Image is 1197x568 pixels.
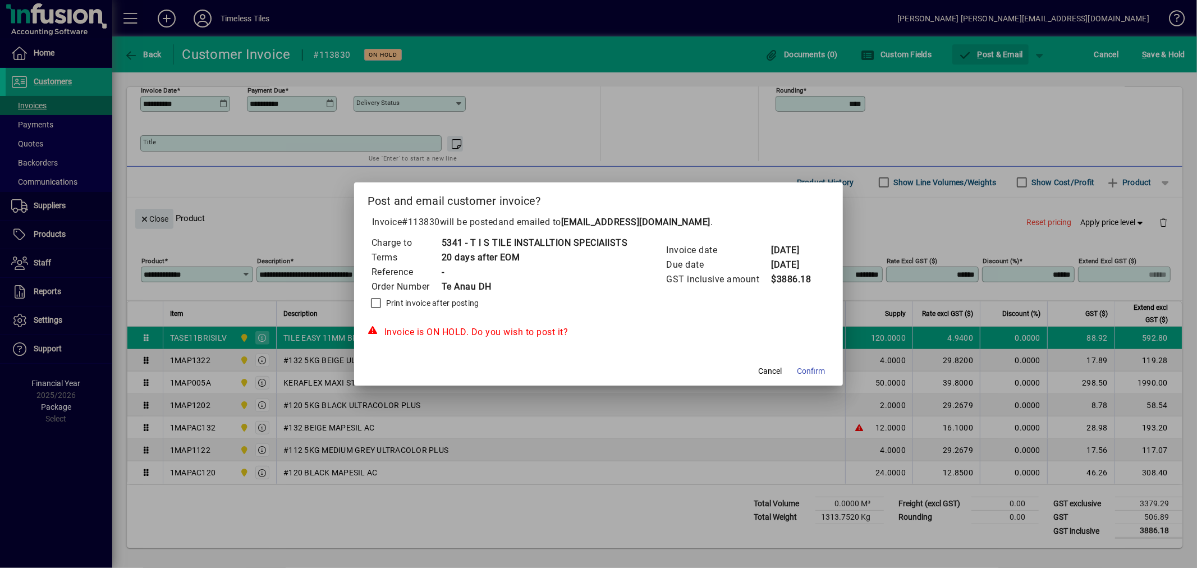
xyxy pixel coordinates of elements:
p: Invoice will be posted . [368,216,830,229]
span: Cancel [758,365,782,377]
td: $3886.18 [771,272,815,287]
h2: Post and email customer invoice? [354,182,843,215]
td: Charge to [371,236,441,250]
td: Invoice date [666,243,771,258]
td: Te Anau DH [441,280,628,294]
td: 20 days after EOM [441,250,628,265]
td: Terms [371,250,441,265]
td: Due date [666,258,771,272]
td: [DATE] [771,243,815,258]
div: Invoice is ON HOLD. Do you wish to post it? [368,326,830,339]
span: #113830 [402,217,440,227]
button: Confirm [792,361,829,381]
td: GST inclusive amount [666,272,771,287]
td: - [441,265,628,280]
b: [EMAIL_ADDRESS][DOMAIN_NAME] [561,217,710,227]
td: Reference [371,265,441,280]
span: Confirm [797,365,825,377]
button: Cancel [752,361,788,381]
td: Order Number [371,280,441,294]
span: and emailed to [498,217,710,227]
td: [DATE] [771,258,815,272]
label: Print invoice after posting [384,297,479,309]
td: 5341 - T I S TILE INSTALLTION SPECIAlISTS [441,236,628,250]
